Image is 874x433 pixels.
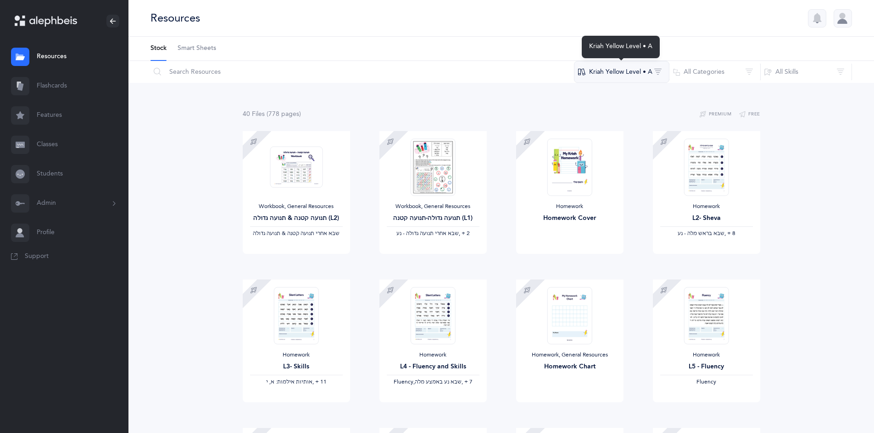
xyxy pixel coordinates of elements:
[660,214,753,223] div: L2- Sheva
[387,230,479,237] div: ‪, + 2‬
[684,138,729,196] img: Homework_L8_Sheva_O-A_Yellow_EN_thumbnail_1754036707.png
[415,378,462,385] span: ‫שבא נע באמצע מלה‬
[410,287,455,344] img: Homework_L11_Skills%2BFlunecy-O-A-EN_Yellow_EN_thumbnail_1741229997.png
[660,203,753,210] div: Homework
[523,362,616,372] div: Homework Chart
[660,378,753,386] div: Fluency
[760,61,852,83] button: All Skills
[387,378,479,386] div: ‪, + 7‬
[250,362,343,372] div: L3- Skills
[387,351,479,359] div: Homework
[547,287,592,344] img: My_Homework_Chart_1_thumbnail_1716209946.png
[296,110,299,118] span: s
[150,11,200,26] div: Resources
[574,61,669,83] button: Kriah Yellow Level • A
[250,203,343,210] div: Workbook, General Resources
[582,36,660,58] div: Kriah Yellow Level • A
[387,214,479,223] div: תנועה גדולה-תנועה קטנה (L1)
[250,214,343,223] div: תנועה קטנה & תנועה גדולה (L2)
[739,109,760,120] button: Free
[660,351,753,359] div: Homework
[387,362,479,372] div: L4 - Fluency and Skills
[150,61,574,83] input: Search Resources
[669,61,761,83] button: All Categories
[523,351,616,359] div: Homework, General Resources
[266,378,312,385] span: ‫אותיות אילמות: א, י‬
[678,230,724,236] span: ‫שבא בראש מלה - נע‬
[410,138,455,196] img: Alephbeis__%D7%AA%D7%A0%D7%95%D7%A2%D7%94_%D7%92%D7%93%D7%95%D7%9C%D7%94-%D7%A7%D7%98%D7%A0%D7%94...
[547,138,592,196] img: Homework-Cover-EN_thumbnail_1597602968.png
[523,203,616,210] div: Homework
[660,362,753,372] div: L5 - Fluency
[396,230,459,236] span: ‫שבא אחרי תנועה גדולה - נע‬
[25,252,49,261] span: Support
[250,378,343,386] div: ‪, + 11‬
[273,287,318,344] img: Homework_L3_Skills_Y_EN_thumbnail_1741229587.png
[250,351,343,359] div: Homework
[270,146,323,188] img: Tenuah_Gedolah.Ketana-Workbook-SB_thumbnail_1685245466.png
[178,44,216,53] span: Smart Sheets
[699,109,731,120] button: Premium
[243,110,265,118] span: 40 File
[262,110,265,118] span: s
[253,230,340,236] span: ‫שבא אחרי תנועה קטנה & תנועה גדולה‬
[267,110,301,118] span: (778 page )
[394,378,415,385] span: Fluency,
[523,214,616,223] div: Homework Cover
[387,203,479,210] div: Workbook, General Resources
[660,230,753,237] div: ‪, + 8‬
[684,287,729,344] img: Homework_L6_Fluency_Y_EN_thumbnail_1731220590.png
